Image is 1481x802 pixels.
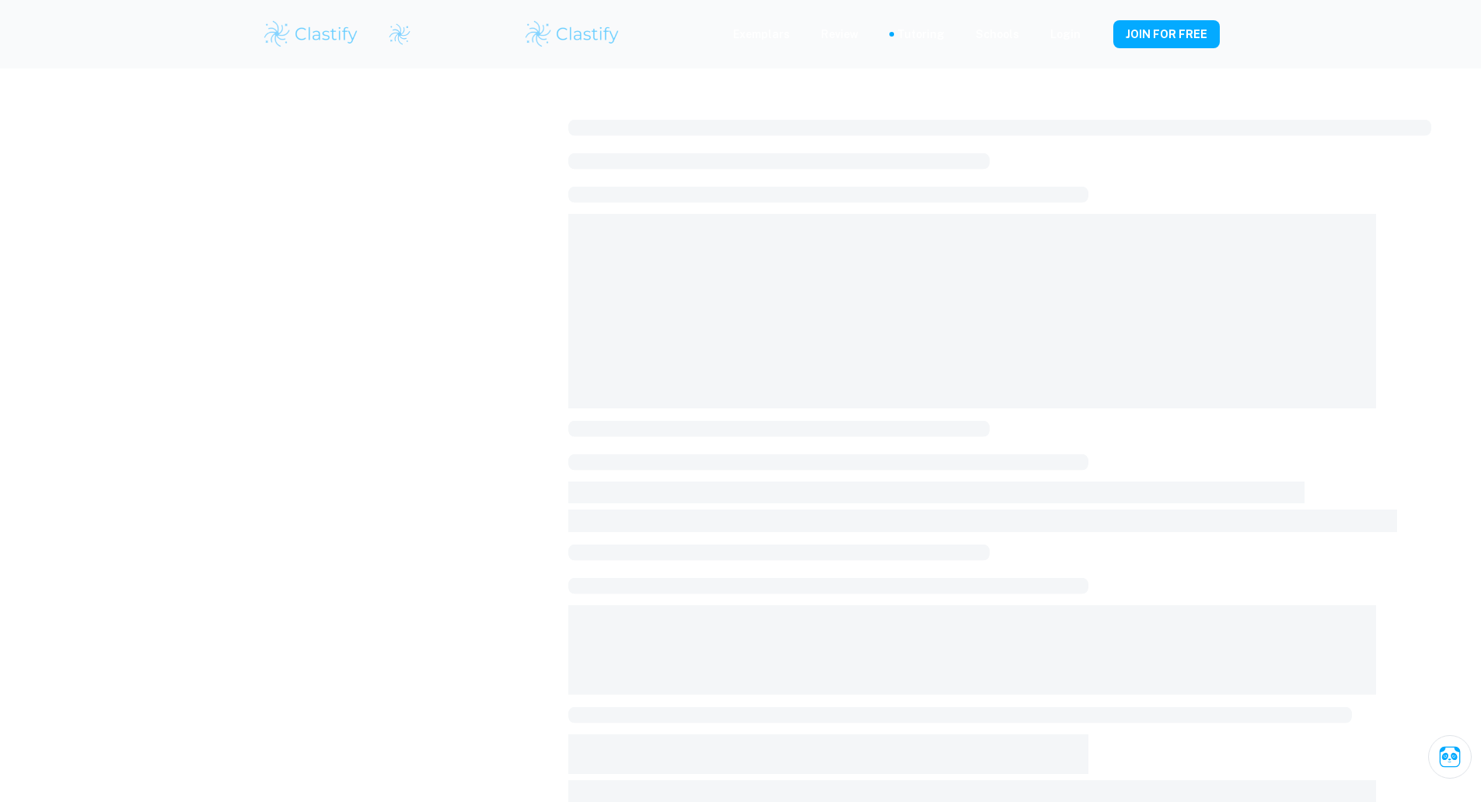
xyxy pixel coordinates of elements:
button: Ask Clai [1428,735,1472,779]
a: Clastify logo [379,23,411,46]
a: Tutoring [897,26,945,43]
p: Exemplars [733,26,790,43]
img: Clastify logo [523,19,622,50]
p: Review [821,26,858,43]
button: JOIN FOR FREE [1113,20,1220,48]
a: Login [1050,26,1081,43]
a: Schools [976,26,1019,43]
img: Clastify logo [262,19,361,50]
img: Clastify logo [388,23,411,46]
button: Help and Feedback [1093,30,1101,38]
